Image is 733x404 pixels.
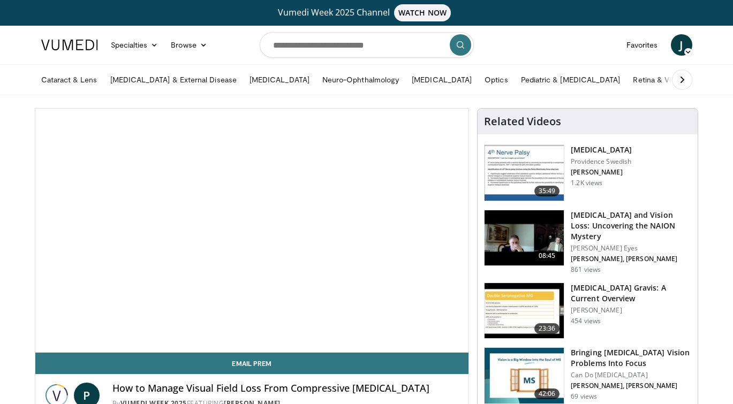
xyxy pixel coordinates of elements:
[164,34,214,56] a: Browse
[534,388,560,399] span: 42:06
[620,34,664,56] a: Favorites
[104,69,243,90] a: [MEDICAL_DATA] & External Disease
[571,317,601,325] p: 454 views
[571,168,632,177] p: [PERSON_NAME]
[484,115,561,128] h4: Related Videos
[571,347,691,369] h3: Bringing [MEDICAL_DATA] Vision Problems Into Focus
[484,210,691,274] a: 08:45 [MEDICAL_DATA] and Vision Loss: Uncovering the NAION Mystery [PERSON_NAME] Eyes [PERSON_NAM...
[534,250,560,261] span: 08:45
[534,186,560,196] span: 35:49
[484,144,691,201] a: 35:49 [MEDICAL_DATA] Providence Swedish [PERSON_NAME] 1.2K views
[571,371,691,379] p: Can Do [MEDICAL_DATA]
[35,69,104,90] a: Cataract & Lens
[485,348,564,403] img: bcc38a7c-8a22-4011-95cd-d7ac30e009eb.150x105_q85_crop-smart_upscale.jpg
[571,392,597,401] p: 69 views
[571,265,601,274] p: 861 views
[260,32,474,58] input: Search topics, interventions
[43,4,691,21] a: Vumedi Week 2025 ChannelWATCH NOW
[571,210,691,242] h3: [MEDICAL_DATA] and Vision Loss: Uncovering the NAION Mystery
[316,69,405,90] a: Neuro-Ophthalmology
[394,4,451,21] span: WATCH NOW
[41,40,98,50] img: VuMedi Logo
[485,145,564,201] img: 0e5b09ff-ab95-416c-aeae-f68bcf47d7bd.150x105_q85_crop-smart_upscale.jpg
[571,306,691,315] p: [PERSON_NAME]
[243,69,316,90] a: [MEDICAL_DATA]
[671,34,692,56] a: J
[534,323,560,334] span: 23:36
[485,210,564,266] img: f4c4af03-ca5d-47ef-b42d-70f5528b5c5c.150x105_q85_crop-smart_upscale.jpg
[112,383,460,394] h4: How to Manage Visual Field Loss From Compressive [MEDICAL_DATA]
[485,283,564,339] img: 1850415f-643d-4f8a-8931-68732fb02e4b.150x105_q85_crop-smart_upscale.jpg
[478,69,514,90] a: Optics
[571,382,691,390] p: [PERSON_NAME], [PERSON_NAME]
[35,109,469,353] video-js: Video Player
[484,283,691,339] a: 23:36 [MEDICAL_DATA] Gravis: A Current Overview [PERSON_NAME] 454 views
[626,69,699,90] a: Retina & Vitreous
[405,69,478,90] a: [MEDICAL_DATA]
[484,347,691,404] a: 42:06 Bringing [MEDICAL_DATA] Vision Problems Into Focus Can Do [MEDICAL_DATA] [PERSON_NAME], [PE...
[571,157,632,166] p: Providence Swedish
[35,353,469,374] a: Email Prem
[515,69,627,90] a: Pediatric & [MEDICAL_DATA]
[104,34,165,56] a: Specialties
[571,255,691,263] p: [PERSON_NAME], [PERSON_NAME]
[571,144,632,155] h3: [MEDICAL_DATA]
[571,283,691,304] h3: [MEDICAL_DATA] Gravis: A Current Overview
[571,179,602,187] p: 1.2K views
[571,244,691,253] p: [PERSON_NAME] Eyes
